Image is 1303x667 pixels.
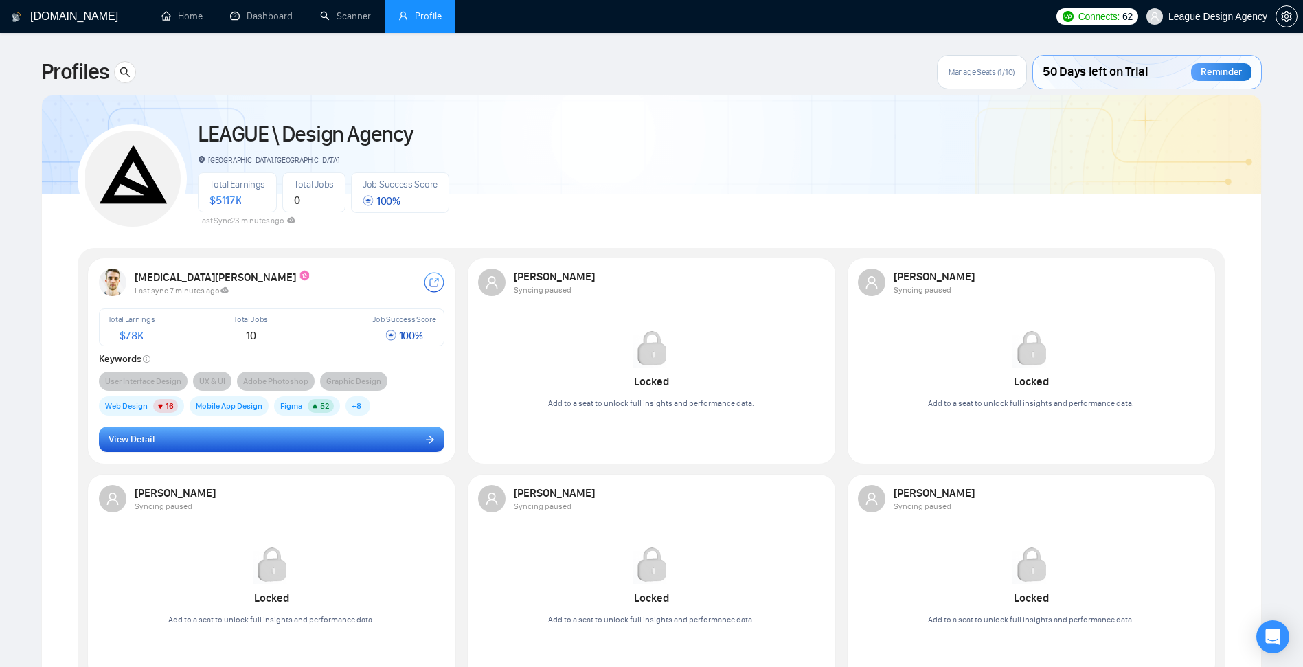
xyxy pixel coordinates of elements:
[135,501,192,511] span: Syncing paused
[99,427,445,453] button: View Detailarrow-right
[246,329,256,342] span: 10
[135,286,229,295] span: Last sync 7 minutes ago
[485,275,499,289] span: user
[143,355,150,363] span: info-circle
[209,179,265,190] span: Total Earnings
[198,121,413,148] a: LEAGUE \ Design Agency
[320,401,330,411] span: 52
[1256,620,1289,653] div: Open Intercom Messenger
[209,194,241,207] span: $ 5117K
[99,353,151,365] strong: Keywords
[280,399,302,413] span: Figma
[894,501,951,511] span: Syncing paused
[168,615,374,624] span: Add to a seat to unlock full insights and performance data.
[230,10,293,22] a: dashboardDashboard
[106,492,120,506] span: user
[372,315,436,324] span: Job Success Score
[1078,9,1120,24] span: Connects:
[633,329,671,368] img: Locked
[1276,5,1298,27] button: setting
[199,374,225,388] span: UX & UI
[548,398,754,408] span: Add to a seat to unlock full insights and performance data.
[135,486,218,499] strong: [PERSON_NAME]
[196,399,262,413] span: Mobile App Design
[865,275,879,289] span: user
[634,375,669,388] strong: Locked
[385,329,423,342] span: 100 %
[514,486,597,499] strong: [PERSON_NAME]
[352,399,361,413] span: + 8
[243,374,308,388] span: Adobe Photoshop
[198,216,295,225] span: Last Sync 23 minutes ago
[105,374,181,388] span: User Interface Design
[161,10,203,22] a: homeHome
[514,501,571,511] span: Syncing paused
[928,398,1134,408] span: Add to a seat to unlock full insights and performance data.
[1043,60,1148,84] span: 50 Days left on Trial
[326,374,381,388] span: Graphic Design
[1150,12,1159,21] span: user
[253,545,291,584] img: Locked
[135,271,312,284] strong: [MEDICAL_DATA][PERSON_NAME]
[198,156,205,163] span: environment
[1276,11,1298,22] a: setting
[894,270,977,283] strong: [PERSON_NAME]
[633,545,671,584] img: Locked
[928,615,1134,624] span: Add to a seat to unlock full insights and performance data.
[363,194,400,207] span: 100 %
[1014,375,1049,388] strong: Locked
[949,67,1015,78] span: Manage Seats (1/10)
[865,492,879,506] span: user
[514,270,597,283] strong: [PERSON_NAME]
[1276,11,1297,22] span: setting
[425,434,435,444] span: arrow-right
[299,270,311,282] img: top_rated_plus
[120,329,144,342] span: $ 78K
[1063,11,1074,22] img: upwork-logo.png
[109,432,155,447] span: View Detail
[254,591,289,604] strong: Locked
[1122,9,1133,24] span: 62
[548,615,754,624] span: Add to a seat to unlock full insights and performance data.
[198,155,339,165] span: [GEOGRAPHIC_DATA], [GEOGRAPHIC_DATA]
[12,6,21,28] img: logo
[363,179,438,190] span: Job Success Score
[1012,545,1051,584] img: Locked
[85,131,181,227] img: LEAGUE \ Design Agency
[1012,329,1051,368] img: Locked
[514,285,571,295] span: Syncing paused
[415,10,442,22] span: Profile
[894,285,951,295] span: Syncing paused
[105,399,148,413] span: Web Design
[398,11,408,21] span: user
[485,492,499,506] span: user
[114,61,136,83] button: search
[99,269,126,296] img: USER
[108,315,155,324] span: Total Earnings
[634,591,669,604] strong: Locked
[115,67,135,78] span: search
[234,315,268,324] span: Total Jobs
[320,10,371,22] a: searchScanner
[894,486,977,499] strong: [PERSON_NAME]
[294,194,300,207] span: 0
[1191,63,1251,81] div: Reminder
[294,179,334,190] span: Total Jobs
[1014,591,1049,604] strong: Locked
[41,56,109,89] span: Profiles
[166,401,174,411] span: 16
